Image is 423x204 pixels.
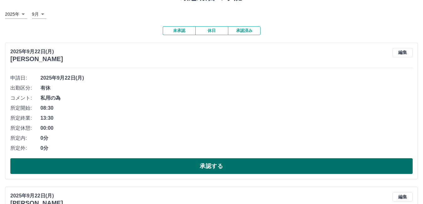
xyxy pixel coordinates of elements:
[10,84,40,92] span: 出勤区分:
[10,134,40,142] span: 所定内:
[40,134,413,142] span: 0分
[10,158,413,174] button: 承認する
[32,10,46,19] div: 9月
[10,104,40,112] span: 所定開始:
[10,74,40,82] span: 申請日:
[40,104,413,112] span: 08:30
[10,48,63,55] p: 2025年9月22日(月)
[163,26,195,35] button: 未承認
[10,192,63,200] p: 2025年9月22日(月)
[195,26,228,35] button: 休日
[40,94,413,102] span: 私用の為
[40,124,413,132] span: 00:00
[10,55,63,63] h3: [PERSON_NAME]
[10,124,40,132] span: 所定休憩:
[40,74,413,82] span: 2025年9月22日(月)
[40,114,413,122] span: 13:30
[10,114,40,122] span: 所定終業:
[393,48,413,57] button: 編集
[5,10,27,19] div: 2025年
[10,94,40,102] span: コメント:
[393,192,413,201] button: 編集
[40,84,413,92] span: 有休
[228,26,261,35] button: 承認済み
[40,144,413,152] span: 0分
[10,144,40,152] span: 所定外:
